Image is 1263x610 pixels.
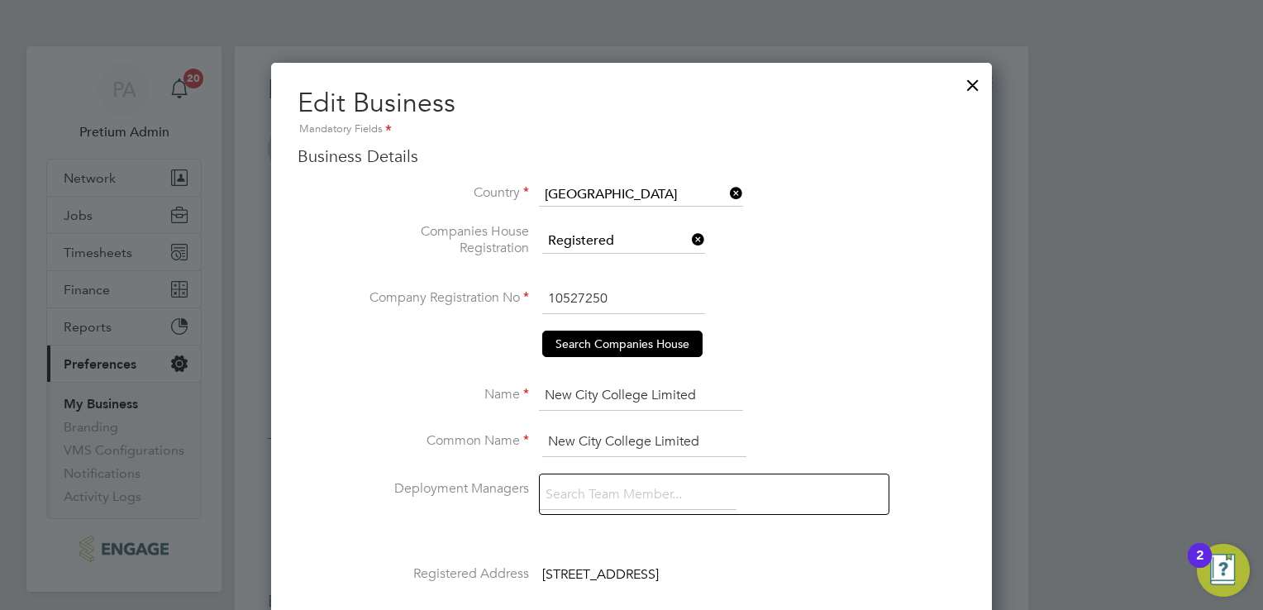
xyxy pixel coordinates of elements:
h2: Edit Business [298,86,965,139]
button: Open Resource Center, 2 new notifications [1197,544,1250,597]
div: Mandatory Fields [298,121,965,139]
input: Select one [542,229,705,254]
label: Country [364,184,529,202]
label: Companies House Registration [364,223,529,258]
label: Registered Address [364,565,529,583]
label: Company Registration No [364,289,529,307]
label: Name [364,386,529,403]
div: 2 [1196,555,1203,577]
input: Search Team Member... [540,480,736,510]
label: Deployment Managers [364,480,529,498]
button: Search Companies House [542,331,703,357]
h3: Business Details [298,145,965,167]
span: [STREET_ADDRESS] [542,566,659,583]
input: Enter the 8-Digit No [542,284,705,314]
input: Search for... [539,183,743,207]
label: Common Name [364,432,529,450]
